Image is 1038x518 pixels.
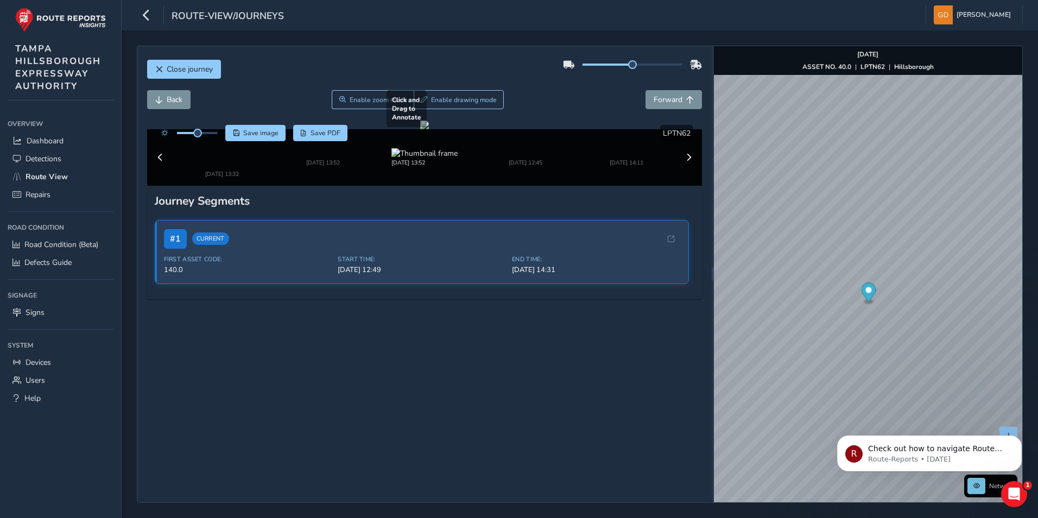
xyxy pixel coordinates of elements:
[8,116,113,132] div: Overview
[167,94,182,105] span: Back
[167,64,213,74] span: Close journey
[8,304,113,321] a: Signs
[957,5,1011,24] span: [PERSON_NAME]
[24,393,41,403] span: Help
[391,147,458,155] div: [DATE] 13:52
[8,337,113,353] div: System
[414,90,504,109] button: Draw
[512,247,680,256] span: [DATE] 14:31
[290,137,356,147] img: Thumbnail frame
[172,9,284,24] span: route-view/journeys
[391,137,458,147] img: Thumbnail frame
[192,214,229,227] span: Current
[860,62,885,71] strong: LPTN62
[8,389,113,407] a: Help
[15,8,106,32] img: rr logo
[225,125,286,141] button: Save
[290,147,356,155] div: [DATE] 13:52
[8,353,113,371] a: Devices
[8,254,113,271] a: Defects Guide
[802,62,934,71] div: | |
[8,186,113,204] a: Repairs
[26,357,51,368] span: Devices
[26,307,45,318] span: Signs
[8,150,113,168] a: Detections
[934,5,1015,24] button: [PERSON_NAME]
[894,62,934,71] strong: Hillsborough
[189,147,255,155] div: [DATE] 13:32
[8,168,113,186] a: Route View
[164,247,332,256] span: 140.0
[189,137,255,147] img: Thumbnail frame
[243,129,279,137] span: Save image
[821,413,1038,489] iframe: Intercom notifications message
[8,371,113,389] a: Users
[27,136,64,146] span: Dashboard
[164,211,187,230] span: # 1
[8,287,113,304] div: Signage
[24,257,72,268] span: Defects Guide
[802,62,851,71] strong: ASSET NO. 40.0
[26,172,68,182] span: Route View
[512,237,680,245] span: End Time:
[26,154,61,164] span: Detections
[1023,481,1032,490] span: 1
[293,125,348,141] button: PDF
[147,60,221,79] button: Close journey
[857,50,878,59] strong: [DATE]
[155,175,695,190] div: Journey Segments
[338,247,505,256] span: [DATE] 12:49
[8,132,113,150] a: Dashboard
[338,237,505,245] span: Start Time:
[164,237,332,245] span: First Asset Code:
[492,137,559,147] img: Thumbnail frame
[26,189,50,200] span: Repairs
[311,129,340,137] span: Save PDF
[8,236,113,254] a: Road Condition (Beta)
[645,90,702,109] button: Forward
[332,90,414,109] button: Zoom
[350,96,407,104] span: Enable zoom mode
[663,128,691,138] span: LPTN62
[593,147,660,155] div: [DATE] 14:11
[8,219,113,236] div: Road Condition
[861,283,876,305] div: Map marker
[934,5,953,24] img: diamond-layout
[654,94,682,105] span: Forward
[431,96,497,104] span: Enable drawing mode
[15,42,101,92] span: TAMPA HILLSBOROUGH EXPRESSWAY AUTHORITY
[24,239,98,250] span: Road Condition (Beta)
[147,90,191,109] button: Back
[593,137,660,147] img: Thumbnail frame
[492,147,559,155] div: [DATE] 12:45
[1001,481,1027,507] iframe: Intercom live chat
[26,375,45,386] span: Users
